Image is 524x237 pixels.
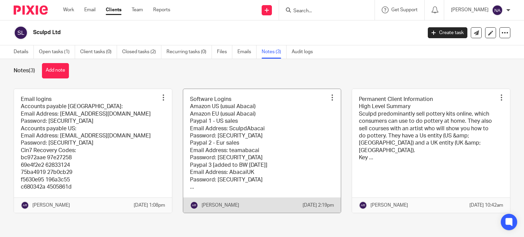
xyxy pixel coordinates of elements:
a: Recurring tasks (0) [166,45,212,59]
a: Details [14,45,34,59]
a: Team [132,6,143,13]
span: (3) [29,68,35,73]
h1: Notes [14,67,35,74]
a: Work [63,6,74,13]
button: Add note [42,63,69,78]
p: [PERSON_NAME] [451,6,489,13]
p: [DATE] 10:42am [469,202,503,209]
img: svg%3E [359,201,367,209]
a: Open tasks (1) [39,45,75,59]
h2: Sculpd Ltd [33,29,341,36]
a: Clients [106,6,121,13]
a: Notes (3) [262,45,287,59]
img: svg%3E [14,26,28,40]
p: [PERSON_NAME] [370,202,408,209]
span: Get Support [391,8,418,12]
a: Client tasks (0) [80,45,117,59]
input: Search [293,8,354,14]
a: Create task [428,27,467,38]
a: Reports [153,6,170,13]
img: svg%3E [492,5,503,16]
img: svg%3E [21,201,29,209]
a: Email [84,6,96,13]
p: [DATE] 1:08pm [134,202,165,209]
p: [DATE] 2:19pm [303,202,334,209]
img: svg%3E [190,201,198,209]
img: Pixie [14,5,48,15]
p: [PERSON_NAME] [202,202,239,209]
a: Emails [237,45,257,59]
a: Closed tasks (2) [122,45,161,59]
a: Files [217,45,232,59]
a: Audit logs [292,45,318,59]
p: [PERSON_NAME] [32,202,70,209]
